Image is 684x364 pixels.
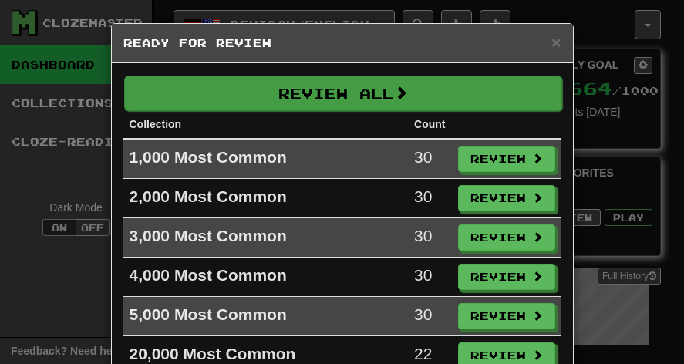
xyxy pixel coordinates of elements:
td: 30 [408,297,451,336]
h5: Ready for Review [123,35,561,51]
td: 3,000 Most Common [123,218,409,258]
td: 2,000 Most Common [123,179,409,218]
td: 5,000 Most Common [123,297,409,336]
td: 4,000 Most Common [123,258,409,297]
button: Review [458,264,555,290]
button: Review [458,146,555,172]
th: Count [408,110,451,139]
th: Collection [123,110,409,139]
button: Review [458,303,555,329]
button: Review [458,224,555,251]
button: Review [458,185,555,211]
button: Review All [124,76,562,111]
td: 30 [408,258,451,297]
td: 30 [408,139,451,179]
button: Close [551,34,561,50]
span: × [551,33,561,51]
td: 1,000 Most Common [123,139,409,179]
td: 30 [408,218,451,258]
td: 30 [408,179,451,218]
